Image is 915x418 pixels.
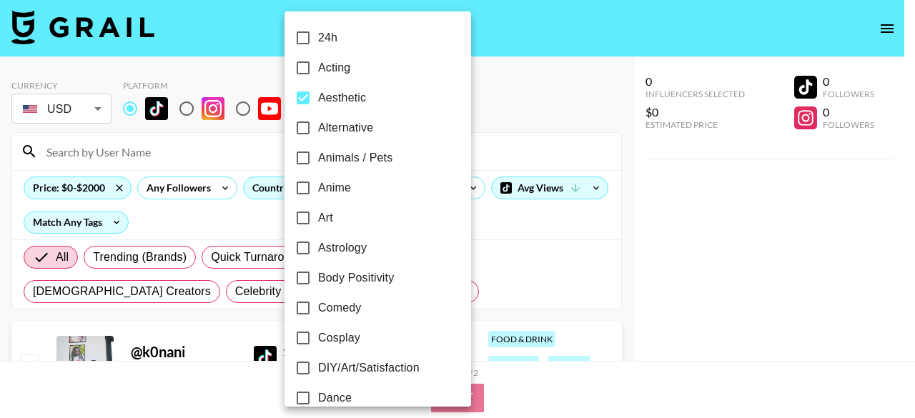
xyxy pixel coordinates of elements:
span: Comedy [318,299,361,317]
span: 24h [318,29,337,46]
iframe: Drift Widget Chat Controller [844,347,898,401]
span: Body Positivity [318,269,394,287]
span: Acting [318,59,350,76]
span: DIY/Art/Satisfaction [318,359,420,377]
span: Dance [318,389,352,407]
span: Cosplay [318,329,360,347]
span: Astrology [318,239,367,257]
span: Aesthetic [318,89,366,106]
span: Art [318,209,333,227]
span: Animals / Pets [318,149,392,166]
span: Anime [318,179,351,196]
span: Alternative [318,119,373,136]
